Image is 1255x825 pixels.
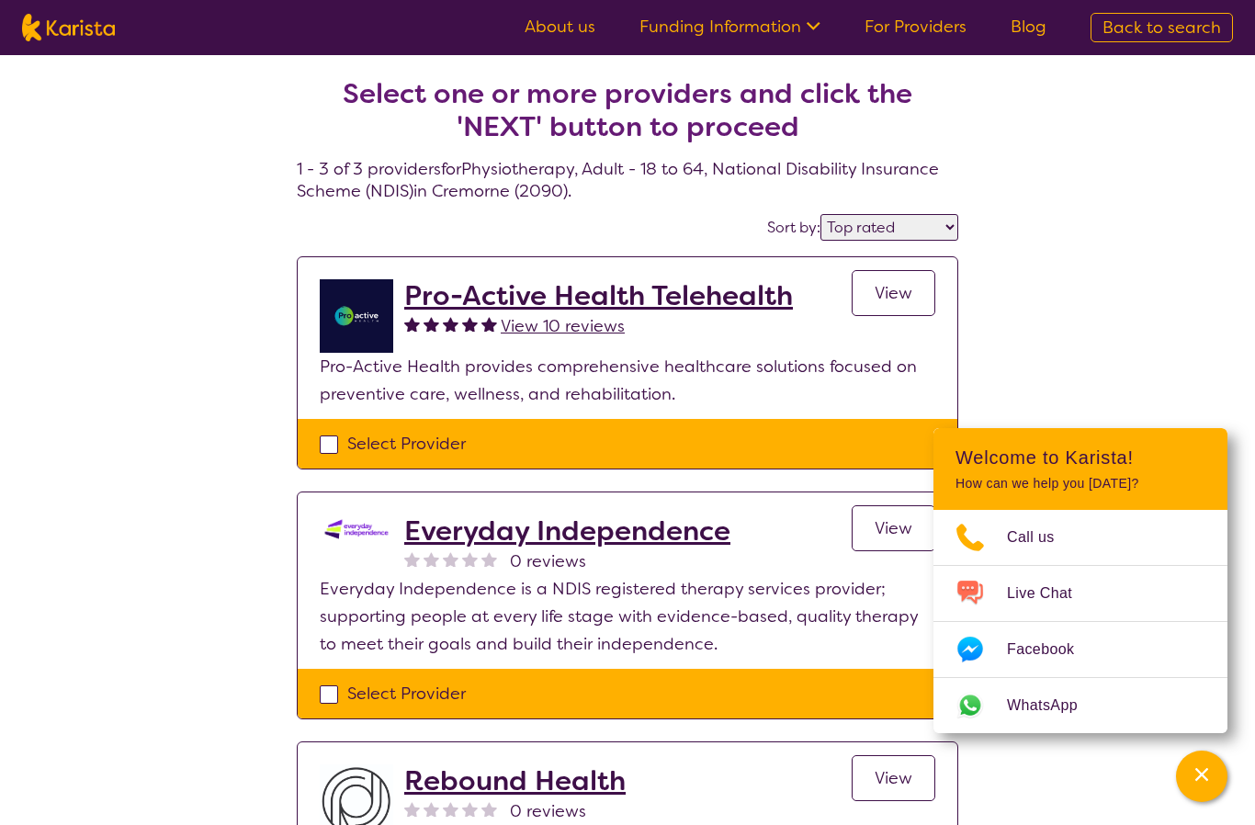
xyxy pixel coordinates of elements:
img: nonereviewstar [424,551,439,567]
img: fullstar [424,316,439,332]
a: View [852,270,935,316]
img: fullstar [443,316,458,332]
span: Call us [1007,524,1077,551]
a: About us [525,16,595,38]
a: View 10 reviews [501,312,625,340]
h4: 1 - 3 of 3 providers for Physiotherapy , Adult - 18 to 64 , National Disability Insurance Scheme ... [297,33,958,202]
a: Everyday Independence [404,514,730,548]
ul: Choose channel [933,510,1227,733]
img: Karista logo [22,14,115,41]
span: View [875,517,912,539]
button: Channel Menu [1176,751,1227,802]
img: nonereviewstar [424,801,439,817]
p: How can we help you [DATE]? [955,476,1205,492]
img: ymlb0re46ukcwlkv50cv.png [320,279,393,353]
img: nonereviewstar [481,801,497,817]
a: For Providers [865,16,967,38]
img: fullstar [481,316,497,332]
img: kdssqoqrr0tfqzmv8ac0.png [320,514,393,544]
a: View [852,755,935,801]
img: nonereviewstar [404,551,420,567]
a: Back to search [1091,13,1233,42]
a: View [852,505,935,551]
span: Back to search [1102,17,1221,39]
img: fullstar [462,316,478,332]
img: nonereviewstar [462,551,478,567]
a: Pro-Active Health Telehealth [404,279,793,312]
div: Channel Menu [933,428,1227,733]
img: nonereviewstar [462,801,478,817]
img: fullstar [404,316,420,332]
img: nonereviewstar [404,801,420,817]
span: View [875,282,912,304]
span: WhatsApp [1007,692,1100,719]
span: Live Chat [1007,580,1094,607]
p: Pro-Active Health provides comprehensive healthcare solutions focused on preventive care, wellnes... [320,353,935,408]
a: Blog [1011,16,1046,38]
span: View [875,767,912,789]
a: Web link opens in a new tab. [933,678,1227,733]
a: Funding Information [639,16,820,38]
h2: Select one or more providers and click the 'NEXT' button to proceed [319,77,936,143]
span: 0 reviews [510,548,586,575]
span: 0 reviews [510,797,586,825]
a: Rebound Health [404,764,626,797]
span: View 10 reviews [501,315,625,337]
img: nonereviewstar [481,551,497,567]
span: Facebook [1007,636,1096,663]
img: nonereviewstar [443,801,458,817]
label: Sort by: [767,218,820,237]
p: Everyday Independence is a NDIS registered therapy services provider; supporting people at every ... [320,575,935,658]
img: nonereviewstar [443,551,458,567]
h2: Welcome to Karista! [955,446,1205,469]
